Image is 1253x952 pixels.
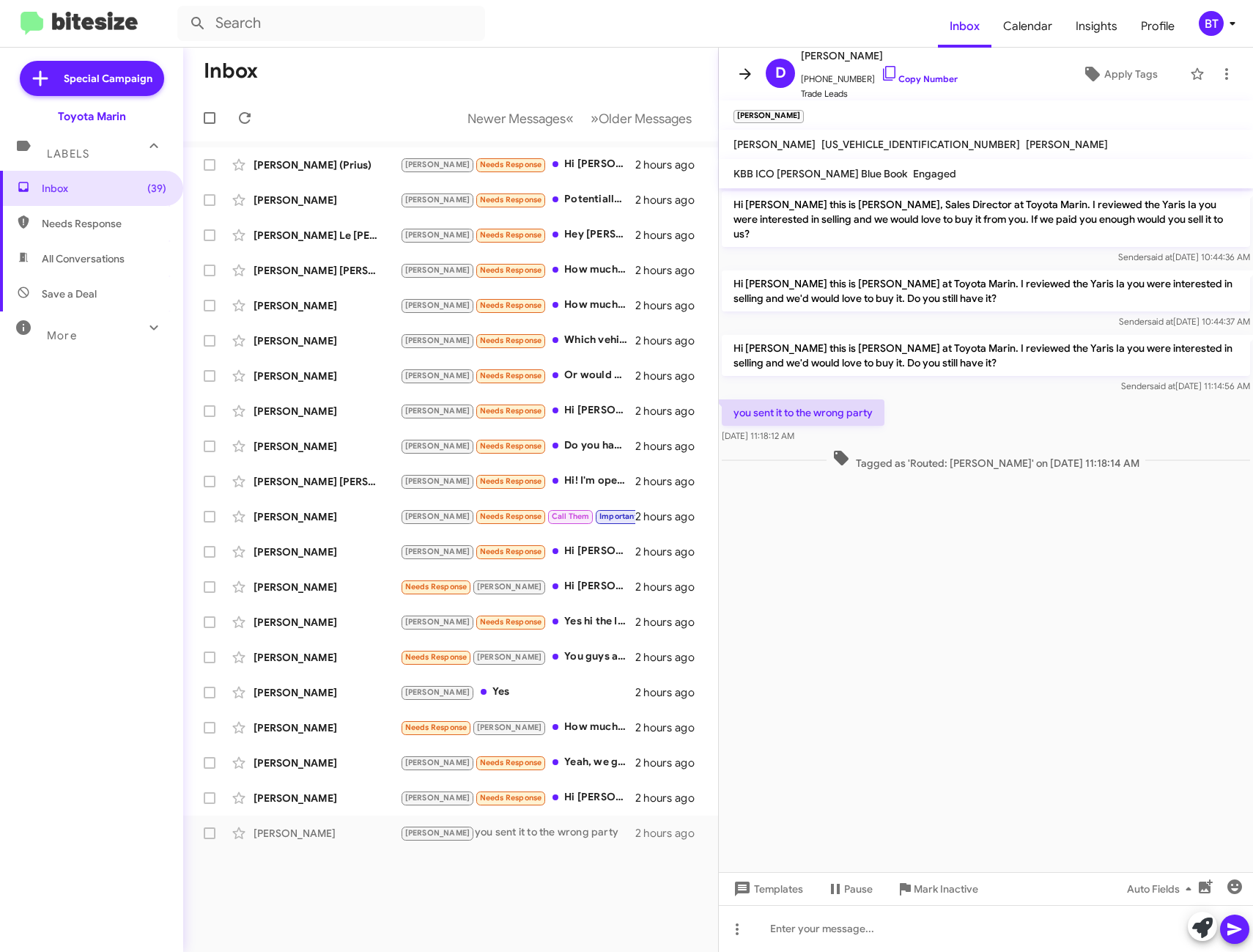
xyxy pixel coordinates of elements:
[815,876,884,902] button: Pause
[635,263,706,278] div: 2 hours ago
[844,876,873,902] span: Pause
[254,404,400,418] div: [PERSON_NAME]
[177,6,485,41] input: Search
[1118,251,1250,262] span: Sender [DATE] 10:44:36 AM
[1150,380,1175,391] span: said at
[405,582,467,591] span: Needs Response
[400,262,635,278] div: How much u r going to pay?
[733,110,804,123] small: [PERSON_NAME]
[635,756,706,770] div: 2 hours ago
[1104,61,1158,87] span: Apply Tags
[591,109,599,128] span: »
[405,371,470,380] span: [PERSON_NAME]
[405,336,470,345] span: [PERSON_NAME]
[733,138,816,151] span: [PERSON_NAME]
[566,109,574,128] span: «
[254,756,400,770] div: [PERSON_NAME]
[1147,316,1173,327] span: said at
[459,103,701,133] nav: Page navigation example
[635,369,706,383] div: 2 hours ago
[42,216,166,231] span: Needs Response
[991,5,1064,48] span: Calendar
[480,406,542,416] span: Needs Response
[1026,138,1108,151] span: [PERSON_NAME]
[254,615,400,630] div: [PERSON_NAME]
[42,181,166,196] span: Inbox
[775,62,786,85] span: D
[254,720,400,735] div: [PERSON_NAME]
[42,287,97,301] span: Save a Deal
[254,509,400,524] div: [PERSON_NAME]
[477,582,542,591] span: [PERSON_NAME]
[254,369,400,383] div: [PERSON_NAME]
[635,298,706,313] div: 2 hours ago
[827,449,1145,471] span: Tagged as 'Routed: [PERSON_NAME]' on [DATE] 11:18:14 AM
[400,543,635,560] div: Hi [PERSON_NAME], followed up to [PERSON_NAME] and i think I'm holding off for now. I've been try...
[881,73,958,84] a: Copy Number
[405,828,470,838] span: [PERSON_NAME]
[405,230,470,240] span: [PERSON_NAME]
[635,439,706,454] div: 2 hours ago
[635,791,706,805] div: 2 hours ago
[64,71,152,86] span: Special Campaign
[1119,316,1250,327] span: Sender [DATE] 10:44:37 AM
[635,404,706,418] div: 2 hours ago
[400,473,635,490] div: Hi! I'm open to hearing an offer
[1199,11,1224,36] div: BT
[254,826,400,841] div: [PERSON_NAME]
[480,336,542,345] span: Needs Response
[254,474,400,489] div: [PERSON_NAME] [PERSON_NAME]
[405,758,470,767] span: [PERSON_NAME]
[913,167,956,180] span: Engaged
[254,580,400,594] div: [PERSON_NAME]
[405,195,470,204] span: [PERSON_NAME]
[722,191,1250,247] p: Hi [PERSON_NAME] this is [PERSON_NAME], Sales Director at Toyota Marin. I reviewed the Yaris Ia y...
[722,335,1250,376] p: Hi [PERSON_NAME] this is [PERSON_NAME] at Toyota Marin. I reviewed the Yaris Ia you were interest...
[400,649,635,665] div: You guys are over 90 miles away from me. I will not go there unless a secured deal is in place. F...
[405,793,470,802] span: [PERSON_NAME]
[801,86,958,101] span: Trade Leads
[405,300,470,310] span: [PERSON_NAME]
[400,226,635,243] div: Hey [PERSON_NAME], thank you for the offer, but no thank you. I sold my Mini last year to get a M...
[400,613,635,630] div: Yes hi the I was looking at stock 256506a model Camry 22 xse looking at if u can do 29 to 30 Otd ...
[254,298,400,313] div: [PERSON_NAME]
[254,685,400,700] div: [PERSON_NAME]
[599,512,637,521] span: Important
[480,793,542,802] span: Needs Response
[254,545,400,559] div: [PERSON_NAME]
[1147,251,1172,262] span: said at
[254,158,400,172] div: [PERSON_NAME] (Prius)
[147,181,166,196] span: (39)
[405,547,470,556] span: [PERSON_NAME]
[1129,5,1186,48] a: Profile
[480,195,542,204] span: Needs Response
[582,103,701,133] button: Next
[635,509,706,524] div: 2 hours ago
[1064,5,1129,48] a: Insights
[400,297,635,314] div: How much will you buy it for?
[400,332,635,349] div: Which vehicle was this for?
[635,474,706,489] div: 2 hours ago
[405,687,470,697] span: [PERSON_NAME]
[254,228,400,243] div: [PERSON_NAME] Le [PERSON_NAME]
[254,333,400,348] div: [PERSON_NAME]
[480,512,542,521] span: Needs Response
[635,826,706,841] div: 2 hours ago
[405,723,467,732] span: Needs Response
[58,109,126,124] div: Toyota Marin
[1121,380,1250,391] span: Sender [DATE] 11:14:56 AM
[480,476,542,486] span: Needs Response
[405,265,470,275] span: [PERSON_NAME]
[480,265,542,275] span: Needs Response
[1127,876,1197,902] span: Auto Fields
[719,876,815,902] button: Templates
[477,652,542,662] span: [PERSON_NAME]
[938,5,991,48] a: Inbox
[254,439,400,454] div: [PERSON_NAME]
[480,230,542,240] span: Needs Response
[1186,11,1237,36] button: BT
[480,758,542,767] span: Needs Response
[400,438,635,454] div: Do you have any highlanders in stock (used or new)?
[635,615,706,630] div: 2 hours ago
